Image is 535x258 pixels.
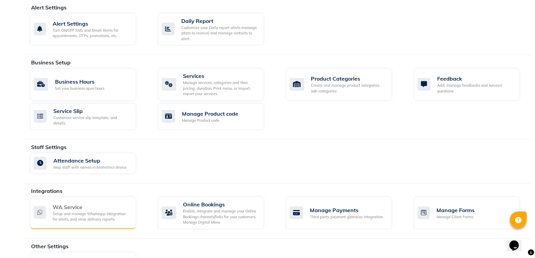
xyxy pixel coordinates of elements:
a: Attendance SetupMap staff with names in biometrics device [30,153,148,174]
div: WA Service [53,203,131,211]
div: Business Hours [55,78,104,86]
div: Third party payment gateway integration [310,214,383,220]
a: Product CategoriesCreate and manage product categories, sub-categories [286,68,404,101]
div: Customize service slip template, and details. [53,115,131,126]
div: Enable, integrate and manage your Online Bookings channels/links for your customers. Manage Digit... [183,208,259,225]
a: Alert SettingsTurn ON/OFF SMS and Email Alerts for appointments, OTPs, promotions, etc. [30,13,148,46]
a: Service SlipCustomize service slip template, and details. [30,103,148,130]
a: WA ServiceSetup and manage Whatsapp Integration for alerts, and view delivery reports. [30,197,148,229]
div: Product Categories [311,75,386,83]
a: Business HoursSet your business open hours [30,68,148,101]
div: Customize your Daily report alerts message (stats to receive) and manage contacts to alert. [181,25,259,42]
div: Alert Settings [53,20,131,28]
a: Manage FormsManage Client Forms [414,197,532,229]
a: ServicesManage services, categories and their pricing, duration. Print menu, or import, export yo... [158,68,276,101]
div: Manage Client Forms [436,214,475,220]
div: Manage services, categories and their pricing, duration. Print menu, or import, export your servi... [183,80,259,97]
div: Manage Forms [436,206,475,214]
a: Online BookingsEnable, integrate and manage your Online Bookings channels/links for your customer... [158,197,276,229]
a: Daily ReportCustomize your Daily report alerts message (stats to receive) and manage contacts to ... [158,13,276,46]
div: Online Bookings [183,200,259,208]
div: Attendance Setup [53,156,127,165]
div: Create and manage product categories, sub-categories [311,83,386,94]
div: Manage Product code [182,110,238,118]
a: FeedbackAdd, manage feedbacks and surveys' questions [414,68,532,101]
div: Services [183,72,259,80]
div: Map staff with names in biometrics device [53,165,127,170]
div: Service Slip [53,107,131,115]
div: Manage Product code [182,118,238,123]
div: Turn ON/OFF SMS and Email Alerts for appointments, OTPs, promotions, etc. [53,28,131,39]
div: Add, manage feedbacks and surveys' questions [437,83,514,94]
iframe: chat widget [507,231,528,251]
div: Daily Report [181,17,259,25]
a: Manage PaymentsThird party payment gateway integration [286,197,404,229]
a: Manage Product codeManage Product code [158,103,276,130]
div: Manage Payments [310,206,383,214]
div: Setup and manage Whatsapp Integration for alerts, and view delivery reports. [53,211,131,222]
div: Set your business open hours [55,86,104,91]
div: Feedback [437,75,514,83]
